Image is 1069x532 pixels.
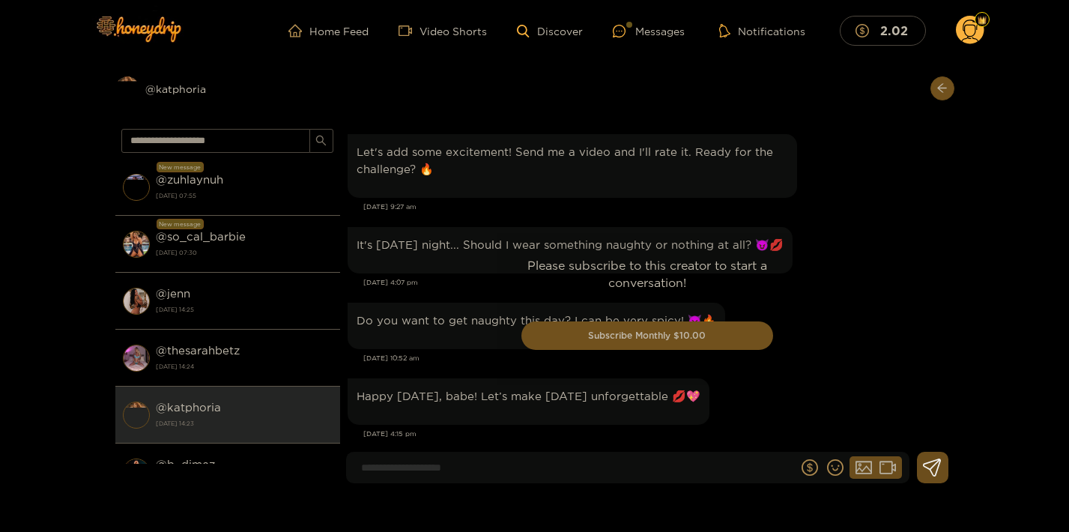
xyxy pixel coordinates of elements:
[521,321,773,350] button: Subscribe Monthly $10.00
[123,231,150,258] img: conversation
[715,23,810,38] button: Notifications
[521,257,773,291] p: Please subscribe to this creator to start a conversation!
[156,344,240,357] strong: @ thesarahbetz
[123,345,150,372] img: conversation
[855,24,876,37] span: dollar
[936,82,948,95] span: arrow-left
[878,22,910,38] mark: 2.02
[156,401,221,414] strong: @ katphoria
[156,360,333,373] strong: [DATE] 14:24
[399,24,487,37] a: Video Shorts
[309,129,333,153] button: search
[978,16,987,25] img: Fan Level
[156,246,333,259] strong: [DATE] 07:30
[156,173,223,186] strong: @ zuhlaynuh
[123,288,150,315] img: conversation
[613,22,685,40] div: Messages
[157,219,204,229] div: New message
[123,174,150,201] img: conversation
[288,24,309,37] span: home
[156,189,333,202] strong: [DATE] 07:55
[517,25,582,37] a: Discover
[399,24,420,37] span: video-camera
[930,76,954,100] button: arrow-left
[156,458,215,471] strong: @ b_dimez
[156,303,333,316] strong: [DATE] 14:25
[123,459,150,486] img: conversation
[156,417,333,430] strong: [DATE] 14:23
[288,24,369,37] a: Home Feed
[840,16,926,45] button: 2.02
[156,287,190,300] strong: @ jenn
[156,230,246,243] strong: @ so_cal_barbie
[123,402,150,429] img: conversation
[157,162,204,172] div: New message
[115,76,340,100] div: @katphoria
[315,135,327,148] span: search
